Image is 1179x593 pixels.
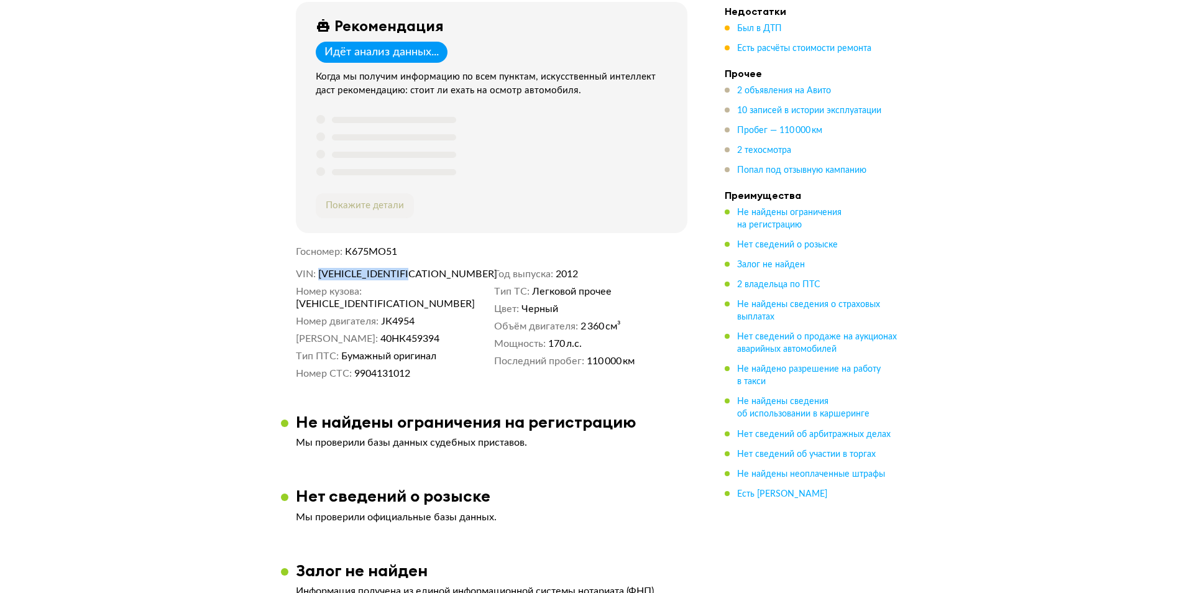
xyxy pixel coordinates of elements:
[296,511,687,523] p: Мы проверили официальные базы данных.
[381,315,415,328] span: JК4954
[737,106,881,115] span: 10 записей в истории эксплуатации
[318,268,461,280] span: [VEHICLE_IDENTIFICATION_NUMBER]
[316,193,414,218] button: Покажите детали
[737,208,842,229] span: Не найдены ограничения на регистрацию
[296,367,352,380] dt: Номер СТС
[737,146,791,155] span: 2 техосмотра
[737,430,891,438] span: Нет сведений об арбитражных делах
[587,355,635,367] span: 110 000 км
[494,355,584,367] dt: Последний пробег
[296,285,362,298] dt: Номер кузова
[316,70,672,98] div: Когда мы получим информацию по всем пунктам, искусственный интеллект даст рекомендацию: стоит ли ...
[737,166,866,175] span: Попал под отзывную кампанию
[296,333,378,345] dt: [PERSON_NAME]
[296,486,490,505] h3: Нет сведений о розыске
[296,412,636,431] h3: Не найдены ограничения на регистрацию
[725,67,899,80] h4: Прочее
[296,315,378,328] dt: Номер двигателя
[345,247,397,257] span: К675МО51
[737,86,831,95] span: 2 объявления на Авито
[737,489,827,498] span: Есть [PERSON_NAME]
[494,268,553,280] dt: Год выпуска
[737,241,838,249] span: Нет сведений о розыске
[521,303,558,315] span: Черный
[296,436,687,449] p: Мы проверили базы данных судебных приставов.
[737,333,897,354] span: Нет сведений о продаже на аукционах аварийных автомобилей
[296,298,439,310] span: [VEHICLE_IDENTIFICATION_NUMBER]
[737,397,869,418] span: Не найдены сведения об использовании в каршеринге
[737,300,880,321] span: Не найдены сведения о страховых выплатах
[494,285,530,298] dt: Тип ТС
[494,303,519,315] dt: Цвет
[737,260,805,269] span: Залог не найден
[737,126,822,135] span: Пробег — 110 000 км
[324,45,439,59] div: Идёт анализ данных...
[354,367,410,380] span: 9904131012
[296,561,428,580] h3: Залог не найден
[296,350,339,362] dt: Тип ПТС
[326,201,404,210] span: Покажите детали
[737,24,782,33] span: Был в ДТП
[556,268,578,280] span: 2012
[548,338,582,350] span: 170 л.с.
[380,333,439,345] span: 40НК459394
[494,320,578,333] dt: Объём двигателя
[532,285,612,298] span: Легковой прочее
[334,17,444,34] div: Рекомендация
[296,268,316,280] dt: VIN
[296,246,342,258] dt: Госномер
[737,469,885,478] span: Не найдены неоплаченные штрафы
[341,350,436,362] span: Бумажный оригинал
[494,338,546,350] dt: Мощность
[725,189,899,201] h4: Преимущества
[737,280,820,289] span: 2 владельца по ПТС
[580,320,621,333] span: 2 360 см³
[725,5,899,17] h4: Недостатки
[737,365,881,386] span: Не найдено разрешение на работу в такси
[737,449,876,458] span: Нет сведений об участии в торгах
[737,44,871,53] span: Есть расчёты стоимости ремонта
